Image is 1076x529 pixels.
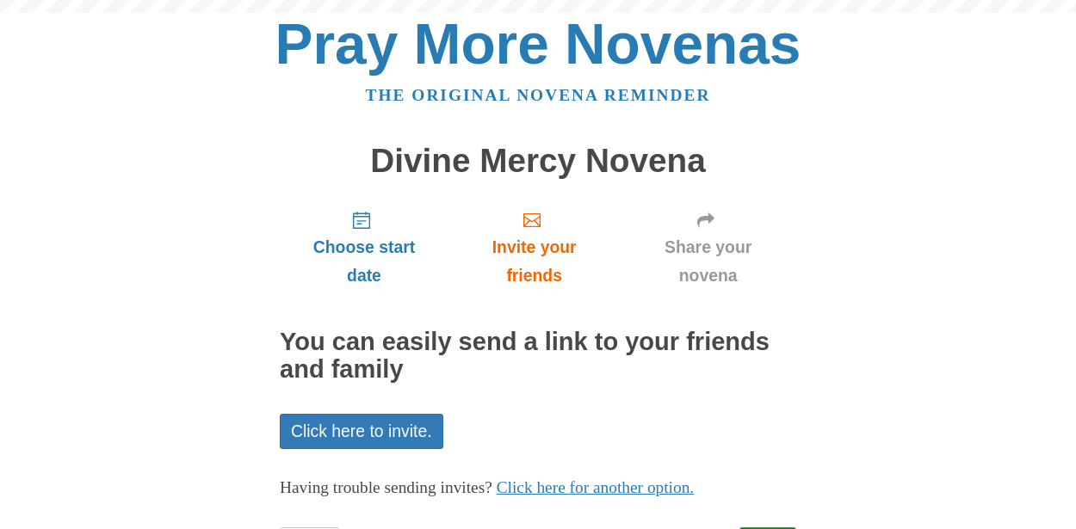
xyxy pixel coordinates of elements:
[620,196,796,298] a: Share your novena
[297,233,431,290] span: Choose start date
[280,143,796,180] h1: Divine Mercy Novena
[366,86,711,104] a: The original novena reminder
[466,233,603,290] span: Invite your friends
[275,12,801,76] a: Pray More Novenas
[280,478,492,496] span: Having trouble sending invites?
[280,196,448,298] a: Choose start date
[637,233,779,290] span: Share your novena
[280,329,796,384] h2: You can easily send a link to your friends and family
[448,196,620,298] a: Invite your friends
[497,478,695,496] a: Click here for another option.
[280,414,443,449] a: Click here to invite.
